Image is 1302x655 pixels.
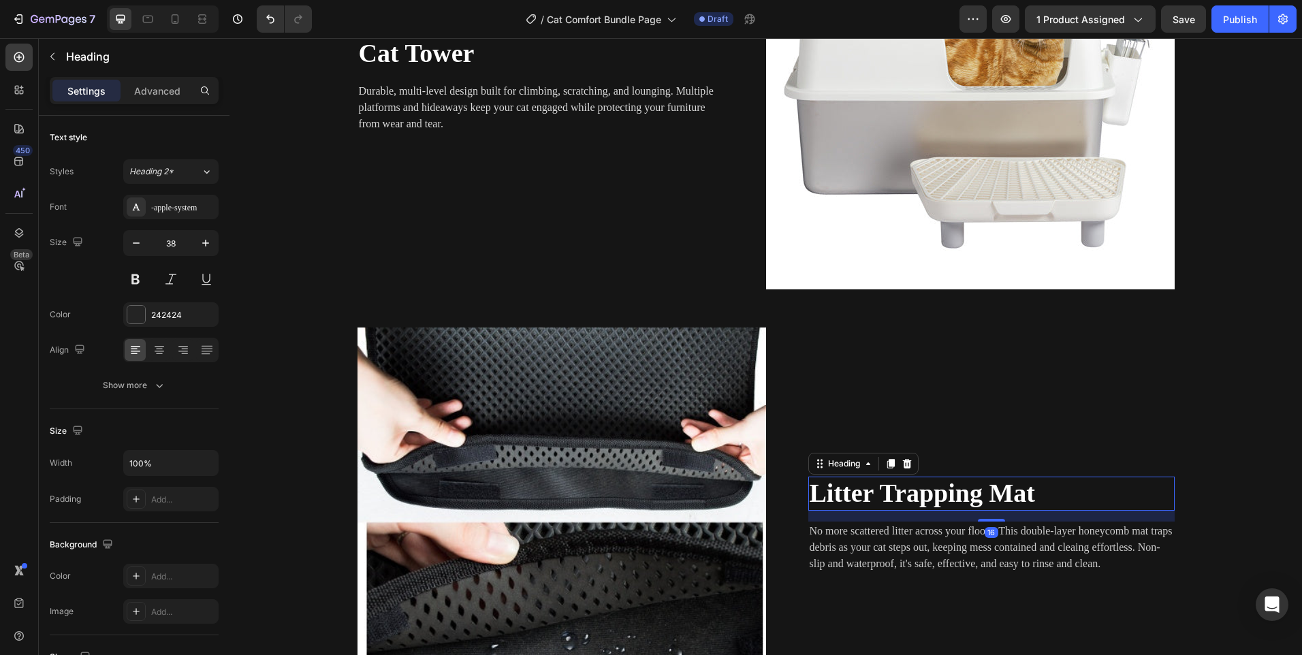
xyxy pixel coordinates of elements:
p: Heading [66,48,213,65]
iframe: Design area [229,38,1302,655]
p: No more scattered litter across your floors. This double-layer honeycomb mat traps debris as your... [580,485,944,534]
div: Width [50,457,72,469]
button: Save [1161,5,1206,33]
input: Auto [124,451,218,475]
div: Styles [50,165,74,178]
div: Heading [596,419,633,432]
div: Add... [151,571,215,583]
p: Advanced [134,84,180,98]
span: Cat Comfort Bundle Page [547,12,661,27]
div: Color [50,308,71,321]
div: Add... [151,606,215,618]
button: 1 product assigned [1025,5,1156,33]
div: Publish [1223,12,1257,27]
div: Color [50,570,71,582]
button: Publish [1211,5,1269,33]
div: Padding [50,493,81,505]
span: / [541,12,544,27]
div: Add... [151,494,215,506]
div: 242424 [151,309,215,321]
p: 7 [89,11,95,27]
span: Draft [708,13,728,25]
div: Align [50,341,88,360]
div: Undo/Redo [257,5,312,33]
button: Heading 2* [123,159,219,184]
span: Save [1173,14,1195,25]
div: Size [50,234,86,252]
p: Settings [67,84,106,98]
div: Show more [103,379,166,392]
div: 16 [755,489,769,500]
div: Size [50,422,86,441]
div: Image [50,605,74,618]
button: 7 [5,5,101,33]
div: Text style [50,131,87,144]
div: -apple-system [151,202,215,214]
span: Litter Trapping Mat [580,441,806,469]
span: 1 product assigned [1036,12,1125,27]
div: Open Intercom Messenger [1256,588,1288,621]
div: Font [50,201,67,213]
span: Heading 2* [129,165,174,178]
div: Rich Text Editor. Editing area: main [128,44,494,95]
p: Durable, multi-level design built for climbing, scratching, and lounging. Multiple platforms and ... [129,45,493,94]
div: Beta [10,249,33,260]
div: 450 [13,145,33,156]
span: Cat Tower [129,1,245,29]
button: Show more [50,373,219,398]
div: Background [50,536,116,554]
